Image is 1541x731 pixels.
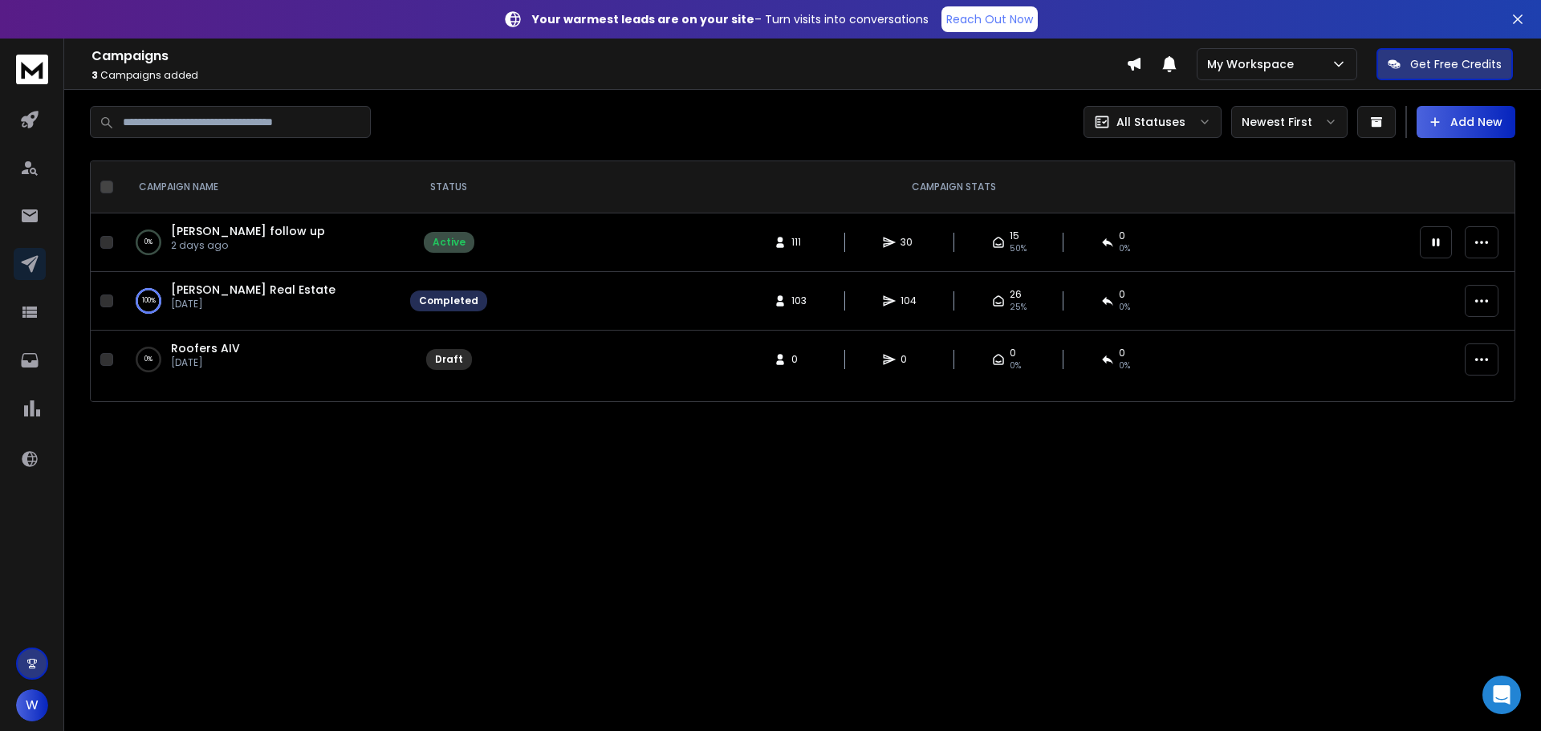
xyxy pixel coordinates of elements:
a: Roofers AIV [171,340,240,356]
button: Get Free Credits [1376,48,1513,80]
p: [DATE] [171,356,240,369]
span: 0 [1119,229,1125,242]
strong: Your warmest leads are on your site [532,11,754,27]
a: Reach Out Now [941,6,1038,32]
div: Completed [419,294,478,307]
span: 26 [1010,288,1022,301]
th: STATUS [400,161,497,213]
span: 0 [1119,347,1125,359]
p: 0 % [144,351,152,368]
img: logo [16,55,48,84]
span: 0% [1119,359,1130,372]
span: 3 [91,68,98,82]
a: [PERSON_NAME] Real Estate [171,282,335,298]
td: 0%Roofers AIV[DATE] [120,331,400,389]
p: 0 % [144,234,152,250]
span: 30 [901,236,917,249]
span: 104 [901,294,917,307]
p: Campaigns added [91,69,1126,82]
span: 103 [791,294,807,307]
h1: Campaigns [91,47,1126,66]
p: 100 % [142,293,156,309]
a: [PERSON_NAME] follow up [171,223,325,239]
span: 0 [901,353,917,366]
button: W [16,689,48,721]
span: 0 % [1119,242,1130,255]
div: Draft [435,353,463,366]
td: 0%[PERSON_NAME] follow up2 days ago [120,213,400,272]
span: 50 % [1010,242,1027,255]
p: Reach Out Now [946,11,1033,27]
th: CAMPAIGN STATS [497,161,1410,213]
p: 2 days ago [171,239,325,252]
p: All Statuses [1116,114,1185,130]
span: 25 % [1010,301,1027,314]
span: 0 % [1119,301,1130,314]
span: 0 [1010,347,1016,359]
div: Active [433,236,466,249]
th: CAMPAIGN NAME [120,161,400,213]
span: 0 [791,353,807,366]
button: Add New [1417,106,1515,138]
div: Open Intercom Messenger [1482,676,1521,714]
p: My Workspace [1207,56,1300,72]
button: Newest First [1231,106,1348,138]
td: 100%[PERSON_NAME] Real Estate[DATE] [120,272,400,331]
p: Get Free Credits [1410,56,1502,72]
p: – Turn visits into conversations [532,11,929,27]
span: 15 [1010,229,1019,242]
span: 0 [1119,288,1125,301]
p: [DATE] [171,298,335,311]
span: 111 [791,236,807,249]
span: 0% [1010,359,1021,372]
